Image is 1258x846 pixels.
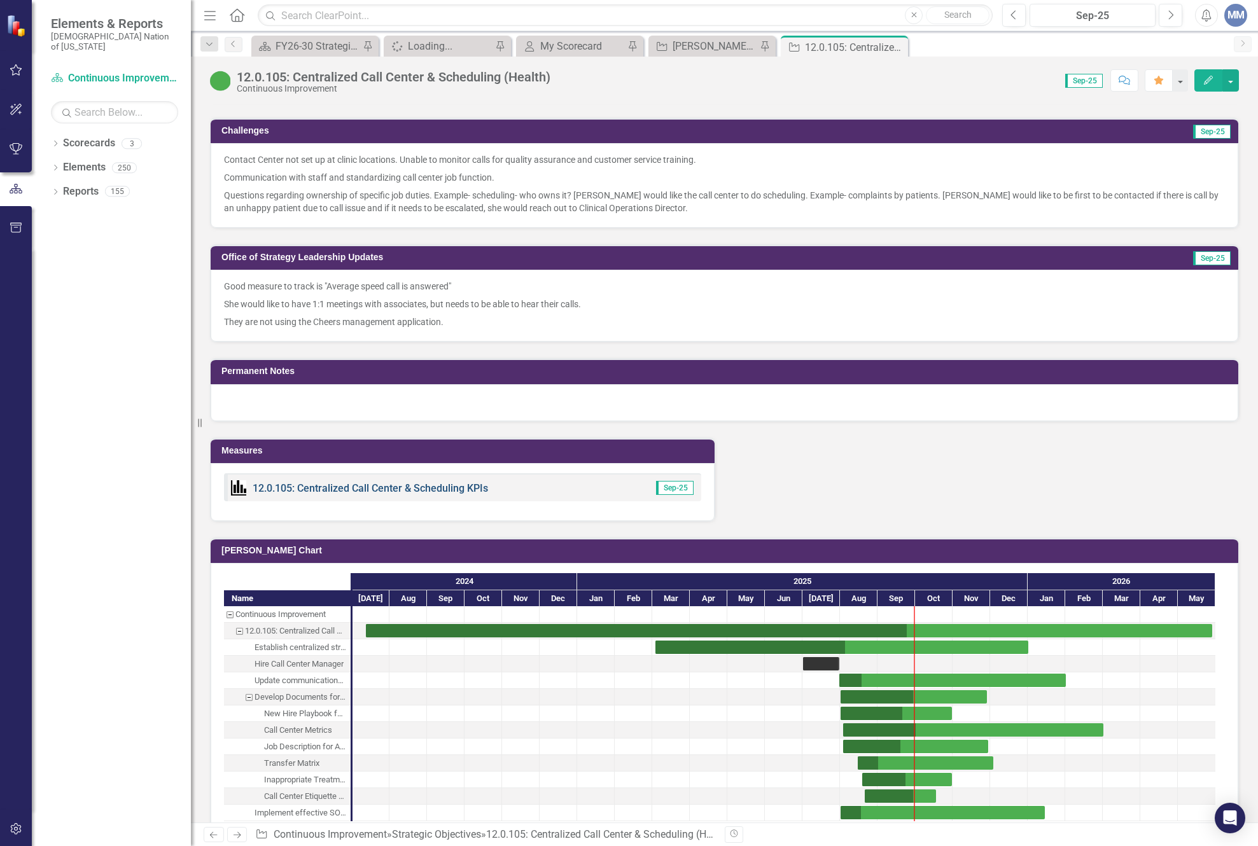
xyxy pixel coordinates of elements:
a: 12.0.105: Centralized Call Center & Scheduling KPIs [253,482,488,494]
div: Task: Start date: 2025-08-21 End date: 2025-10-18 [865,789,936,803]
img: ClearPoint Strategy [6,15,29,37]
p: She would like to have 1:1 meetings with associates, but needs to be able to hear their calls. [224,295,1225,313]
div: Task: Start date: 2025-08-15 End date: 2025-12-03 [858,756,993,770]
div: Loading... [408,38,492,54]
img: CI Action Plan Approved/In Progress [210,71,230,91]
div: Jul [353,590,389,607]
p: Questions regarding ownership of specific job duties. Example- scheduling- who owns it? [PERSON_N... [224,186,1225,214]
h3: Office of Strategy Leadership Updates [221,253,1037,262]
div: Task: Start date: 2025-07-01 End date: 2025-07-31 [224,656,351,672]
div: Feb [615,590,652,607]
span: Search [944,10,972,20]
div: 250 [112,162,137,173]
div: Task: Start date: 2025-07-01 End date: 2025-07-31 [803,657,839,670]
span: Sep-25 [1193,125,1231,139]
div: Hire Call Center Manager [224,656,351,672]
div: Name [224,590,351,606]
a: Continuous Improvement [51,71,178,86]
div: 12.0.105: Centralized Call Center & Scheduling (Health) [805,39,905,55]
span: Sep-25 [1065,74,1103,88]
div: Apr [1140,590,1178,607]
div: Task: Start date: 2024-07-12 End date: 2026-05-29 [366,624,1212,637]
div: Mar [1103,590,1140,607]
p: Good measure to track is "Average speed call is answered" [224,280,1225,295]
div: Continuous Improvement [235,606,326,623]
h3: Measures [221,446,708,455]
div: Job Description for Agents [224,739,351,755]
h3: Challenges [221,126,778,135]
a: Continuous Improvement [274,828,387,840]
a: Reports [63,184,99,199]
p: They are not using the Cheers management application. [224,313,1225,328]
div: Nov [502,590,540,607]
a: [PERSON_NAME] SO's [652,38,757,54]
div: Sep [427,590,465,607]
div: Establish centralized structure [224,639,351,656]
span: Elements & Reports [51,16,178,31]
div: FY26-30 Strategic Plan [276,38,360,54]
div: Call Center Metrics [264,722,332,739]
div: Oct [915,590,953,607]
div: Task: Start date: 2024-07-12 End date: 2026-05-29 [224,623,351,639]
div: Task: Continuous Improvement Start date: 2024-07-12 End date: 2024-07-13 [224,606,351,623]
div: Task: Start date: 2025-08-01 End date: 2026-01-15 [841,806,1045,819]
div: Call Center Etiquette Document [224,788,351,805]
a: Elements [63,160,106,175]
input: Search Below... [51,101,178,123]
div: Dec [990,590,1028,607]
h3: Permanent Notes [221,366,1232,376]
div: Apr [690,590,727,607]
div: Task: Start date: 2025-08-03 End date: 2026-03-01 [843,723,1103,737]
div: Continuous Improvement [224,606,351,623]
div: Task: Start date: 2025-03-03 End date: 2026-01-01 [655,641,1028,654]
div: 2026 [1028,573,1215,590]
div: Mar [652,590,690,607]
div: Aug [840,590,877,607]
div: Task: Start date: 2025-08-03 End date: 2025-11-29 [843,740,988,753]
div: Jan [1028,590,1065,607]
div: Feb [1065,590,1103,607]
small: [DEMOGRAPHIC_DATA] Nation of [US_STATE] [51,31,178,52]
div: Task: Start date: 2025-08-03 End date: 2026-03-01 [224,722,351,739]
div: 12.0.105: Centralized Call Center & Scheduling (Health) [224,623,351,639]
div: New Hire Playbook for Agents [264,705,347,722]
div: 12.0.105: Centralized Call Center & Scheduling (Health) [245,623,347,639]
div: Nov [953,590,990,607]
button: Search [926,6,989,24]
div: May [1178,590,1215,607]
div: Jan [577,590,615,607]
h3: [PERSON_NAME] Chart [221,546,1232,555]
div: 2025 [577,573,1028,590]
div: Jul [802,590,840,607]
div: Open Intercom Messenger [1215,803,1245,833]
div: Inappropriate Treatment of Callers Document [224,772,351,788]
div: Aug [389,590,427,607]
div: Transfer Matrix [224,755,351,772]
div: Dec [540,590,577,607]
button: Sep-25 [1030,4,1156,27]
a: FY26-30 Strategic Plan [255,38,360,54]
div: [PERSON_NAME] SO's [673,38,757,54]
div: Task: Start date: 2025-07-31 End date: 2026-02-01 [224,672,351,689]
div: Call Center Etiquette Document [264,788,347,805]
div: 12.0.105: Centralized Call Center & Scheduling (Health) [237,70,550,84]
div: New Hire Playbook for Agents [224,705,351,722]
div: Develop Documents for Agents [224,689,351,705]
div: Call Center Metrics [224,722,351,739]
div: Implement effective SOPs [224,805,351,821]
div: Oct [465,590,502,607]
div: Develop Documents for Agents [255,689,347,705]
button: MM [1224,4,1247,27]
div: Hire Call Center Manager [255,656,344,672]
div: Continuous Improvement [237,84,550,94]
div: Inappropriate Treatment of Callers Document [264,772,347,788]
div: 155 [105,186,130,197]
span: Sep-25 [1193,251,1231,265]
div: Task: Start date: 2025-08-15 End date: 2025-12-03 [224,755,351,772]
img: Performance Management [231,480,246,496]
a: Strategic Objectives [392,828,481,840]
div: My Scorecard [540,38,624,54]
div: 12.0.105: Centralized Call Center & Scheduling (Health) [486,828,732,840]
div: 3 [122,138,142,149]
